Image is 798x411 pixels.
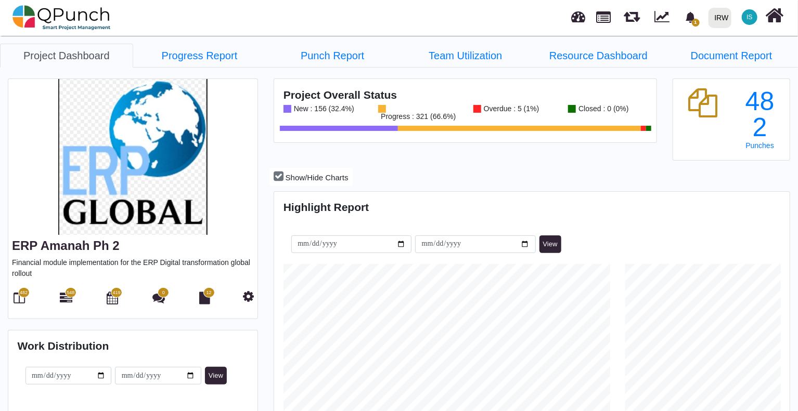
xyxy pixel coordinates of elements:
li: ERP Amanah Ph 2 [399,44,532,67]
span: 0 [162,289,165,297]
i: Calendar [107,291,118,304]
div: IRW [715,9,729,27]
a: Resource Dashboard [532,44,665,68]
i: Project Settings [243,290,254,302]
i: Punch Discussion [152,291,165,304]
a: 548 [60,296,72,304]
div: Overdue : 5 (1%) [481,105,539,113]
span: 12 [207,289,212,297]
h4: Work Distribution [18,339,249,352]
span: 1 [692,19,700,26]
span: Punches [746,141,774,150]
span: 419 [113,289,121,297]
span: Projects [597,7,611,23]
span: IS [746,14,752,20]
button: View [205,367,227,385]
a: Punch Report [266,44,399,68]
span: 482 [20,289,28,297]
i: Document Library [200,291,211,304]
a: Progress Report [133,44,266,68]
div: Notification [681,8,700,26]
span: Dashboard [572,6,586,22]
button: View [539,235,561,253]
div: Progress : 321 (66.6%) [378,113,456,121]
button: Show/Hide Charts [269,168,352,186]
i: Home [766,6,784,25]
a: Document Report [665,44,798,68]
a: 482 Punches [739,88,780,150]
span: Releases [624,5,640,22]
h4: Project Overall Status [284,88,648,101]
span: Show/Hide Charts [286,173,349,182]
a: bell fill1 [679,1,704,33]
a: Team Utilization [399,44,532,68]
svg: bell fill [685,12,696,23]
i: Board [14,291,25,304]
h4: Highlight Report [284,201,781,214]
img: qpunch-sp.fa6292f.png [12,2,111,33]
div: New : 156 (32.4%) [291,105,354,113]
span: Idiris Shariif [742,9,757,25]
a: IRW [704,1,736,35]
div: Dynamic Report [649,1,679,35]
div: Closed : 0 (0%) [576,105,628,113]
p: Financial module implementation for the ERP Digital transformation global rollout [12,257,254,279]
div: 482 [739,88,780,140]
a: IS [736,1,764,34]
a: ERP Amanah Ph 2 [12,238,120,253]
span: 548 [67,289,74,297]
